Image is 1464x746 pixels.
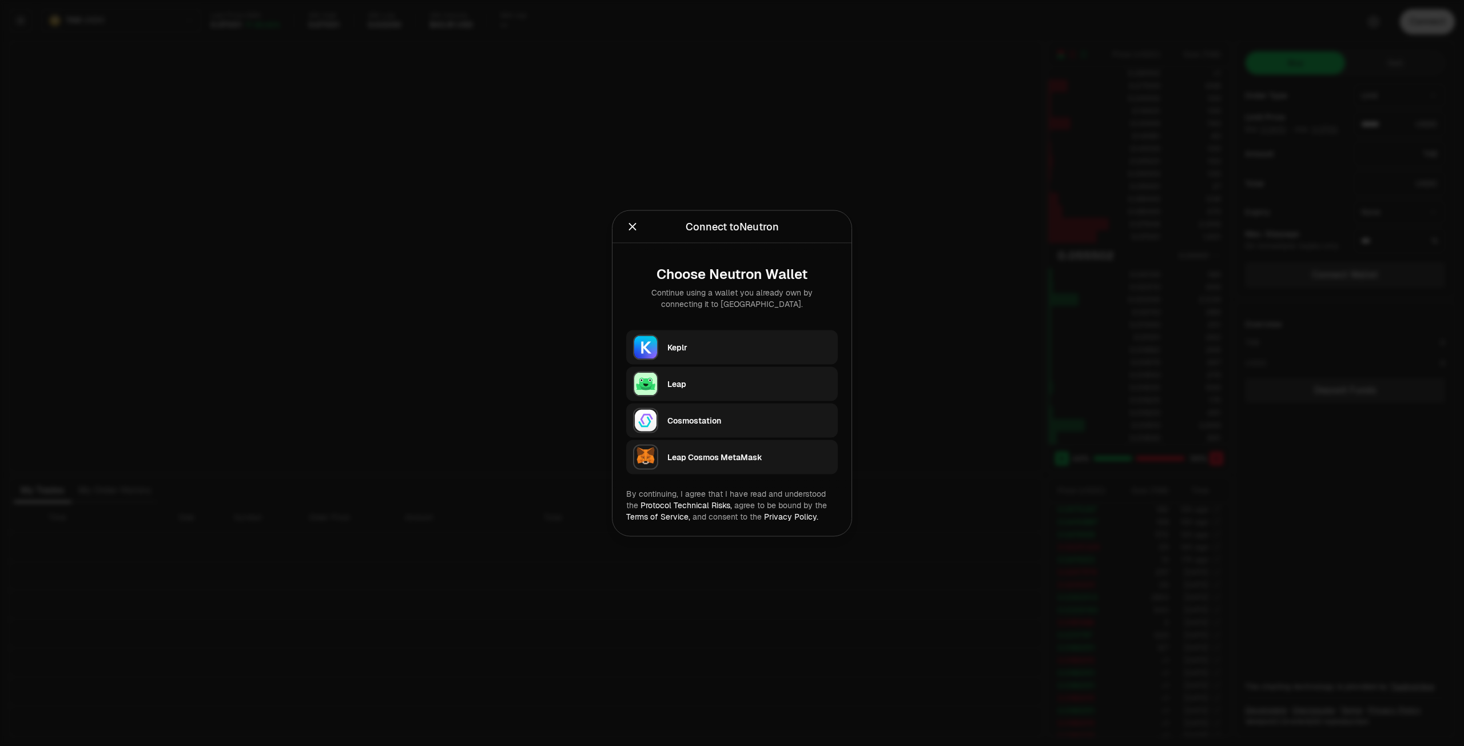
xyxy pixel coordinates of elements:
[667,378,831,389] div: Leap
[635,286,829,309] div: Continue using a wallet you already own by connecting it to [GEOGRAPHIC_DATA].
[626,366,838,401] button: LeapLeap
[686,218,779,234] div: Connect to Neutron
[640,500,732,510] a: Protocol Technical Risks,
[634,445,657,468] img: Leap Cosmos MetaMask
[626,511,690,521] a: Terms of Service,
[626,488,838,522] div: By continuing, I agree that I have read and understood the agree to be bound by the and consent t...
[634,372,657,395] img: Leap
[635,266,829,282] div: Choose Neutron Wallet
[626,218,639,234] button: Close
[626,440,838,474] button: Leap Cosmos MetaMaskLeap Cosmos MetaMask
[626,403,838,437] button: CosmostationCosmostation
[626,330,838,364] button: KeplrKeplr
[764,511,818,521] a: Privacy Policy.
[667,451,831,462] div: Leap Cosmos MetaMask
[634,409,657,432] img: Cosmostation
[667,341,831,353] div: Keplr
[634,336,657,358] img: Keplr
[667,414,831,426] div: Cosmostation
